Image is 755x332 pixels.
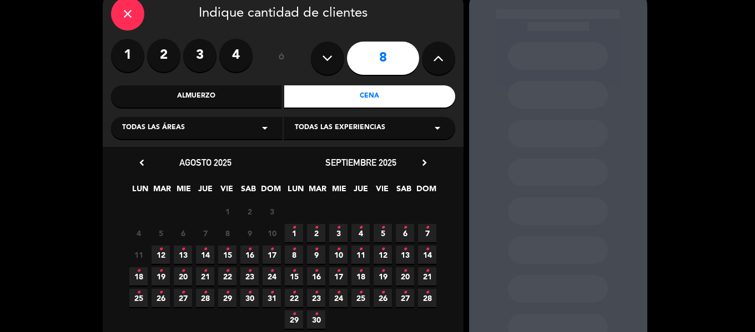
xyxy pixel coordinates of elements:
[425,284,429,302] i: •
[196,267,214,285] span: 21
[292,219,296,237] i: •
[270,241,274,258] i: •
[292,284,296,302] i: •
[381,284,385,302] i: •
[218,182,236,201] span: VIE
[403,241,407,258] i: •
[381,262,385,280] i: •
[314,262,318,280] i: •
[431,121,444,135] i: arrow_drop_down
[111,39,144,72] label: 1
[270,284,274,302] i: •
[152,267,170,285] span: 19
[381,241,385,258] i: •
[111,85,282,108] div: Almuerzo
[240,289,259,307] span: 30
[336,241,340,258] i: •
[181,262,185,280] i: •
[374,267,392,285] span: 19
[307,246,325,264] span: 9
[396,267,414,285] span: 20
[418,224,436,242] span: 7
[359,241,363,258] i: •
[181,284,185,302] i: •
[129,224,148,242] span: 4
[285,246,303,264] span: 8
[240,246,259,264] span: 16
[381,219,385,237] i: •
[336,262,340,280] i: •
[240,267,259,285] span: 23
[218,289,236,307] span: 29
[196,224,214,242] span: 7
[403,284,407,302] i: •
[179,157,231,168] span: agosto 2025
[261,182,279,201] span: DOM
[122,122,185,134] span: Todas las áreas
[307,267,325,285] span: 16
[285,289,303,307] span: 22
[263,246,281,264] span: 17
[374,224,392,242] span: 5
[329,224,348,242] span: 3
[418,289,436,307] span: 28
[248,241,251,258] i: •
[295,122,385,134] span: Todas las experiencias
[264,39,300,78] div: ó
[196,182,214,201] span: JUE
[159,241,163,258] i: •
[203,284,207,302] i: •
[174,289,192,307] span: 27
[416,182,435,201] span: DOM
[373,182,391,201] span: VIE
[239,182,258,201] span: SAB
[329,246,348,264] span: 10
[159,284,163,302] i: •
[292,262,296,280] i: •
[314,305,318,323] i: •
[174,246,192,264] span: 13
[153,182,171,201] span: MAR
[374,289,392,307] span: 26
[137,284,140,302] i: •
[314,241,318,258] i: •
[396,224,414,242] span: 6
[131,182,149,201] span: LUN
[225,284,229,302] i: •
[174,224,192,242] span: 6
[181,241,185,258] i: •
[396,289,414,307] span: 27
[218,267,236,285] span: 22
[203,241,207,258] i: •
[314,284,318,302] i: •
[374,246,392,264] span: 12
[285,310,303,329] span: 29
[219,39,253,72] label: 4
[351,246,370,264] span: 11
[425,262,429,280] i: •
[286,182,305,201] span: LUN
[196,246,214,264] span: 14
[174,182,193,201] span: MIE
[263,289,281,307] span: 31
[203,262,207,280] i: •
[403,262,407,280] i: •
[225,262,229,280] i: •
[396,246,414,264] span: 13
[152,224,170,242] span: 5
[308,182,326,201] span: MAR
[307,289,325,307] span: 23
[395,182,413,201] span: SAB
[419,157,430,168] i: chevron_right
[329,267,348,285] span: 17
[121,7,134,21] i: close
[159,262,163,280] i: •
[359,262,363,280] i: •
[152,246,170,264] span: 12
[351,224,370,242] span: 4
[418,246,436,264] span: 14
[263,224,281,242] span: 10
[351,182,370,201] span: JUE
[307,310,325,329] span: 30
[351,267,370,285] span: 18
